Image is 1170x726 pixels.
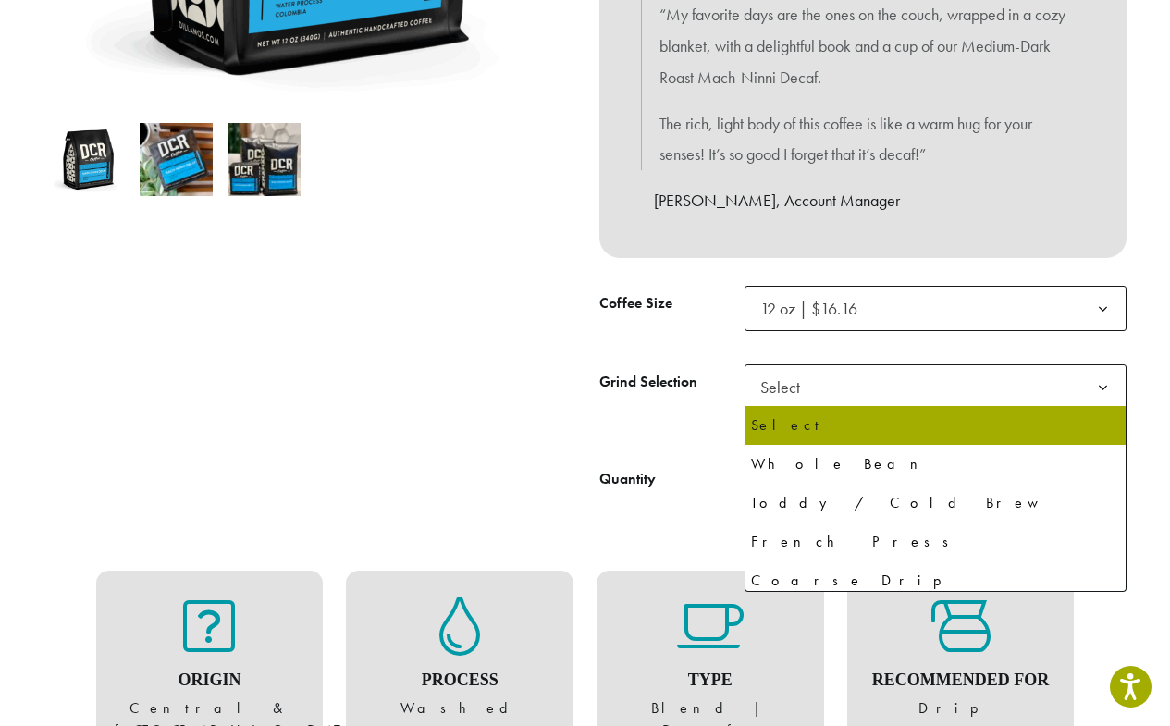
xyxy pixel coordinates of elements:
[745,364,1127,410] span: Select
[115,671,305,691] h4: Origin
[228,123,301,196] img: Mach-Ninni Decaf - Image 3
[659,108,1066,171] p: The rich, light body of this coffee is like a warm hug for your senses! It’s so good I forget tha...
[745,286,1127,331] span: 12 oz | $16.16
[599,468,656,490] div: Quantity
[140,123,213,196] img: Mach-Ninni Decaf - Image 2
[641,185,1085,216] p: – [PERSON_NAME], Account Manager
[52,123,125,196] img: Mach-Ninni Decaf
[866,597,1056,720] figure: Drip
[751,567,1120,595] div: Coarse Drip
[599,290,745,317] label: Coffee Size
[745,406,1126,445] li: Select
[751,489,1120,517] div: Toddy / Cold Brew
[615,671,806,691] h4: Type
[751,450,1120,478] div: Whole Bean
[751,528,1120,556] div: French Press
[760,298,857,319] span: 12 oz | $16.16
[599,369,745,396] label: Grind Selection
[866,671,1056,691] h4: Recommended For
[753,290,876,326] span: 12 oz | $16.16
[753,369,819,405] span: Select
[364,671,555,691] h4: Process
[364,597,555,720] figure: Washed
